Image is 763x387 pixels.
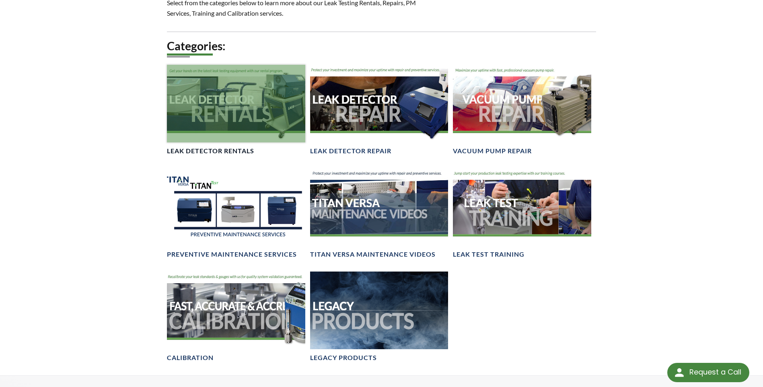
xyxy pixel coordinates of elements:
a: Vacuum Pump Repair headerVacuum Pump Repair [453,65,591,155]
a: TITAN VERSA Maintenance Videos BannerTITAN VERSA Maintenance Videos [310,168,448,259]
a: TITAN VERSA, TITAN TEST Preventative Maintenance Services headerPreventive Maintenance Services [167,168,305,259]
a: Leak Test Training headerLeak Test Training [453,168,591,259]
h4: Leak Test Training [453,250,524,259]
a: Leak Detector Repair headerLeak Detector Repair [310,65,448,155]
img: round button [673,366,686,379]
h4: Leak Detector Rentals [167,147,254,155]
h4: Vacuum Pump Repair [453,147,532,155]
a: Leak Detector Rentals headerLeak Detector Rentals [167,65,305,155]
h4: Leak Detector Repair [310,147,391,155]
div: Request a Call [667,363,749,382]
div: Request a Call [689,363,741,381]
h2: Categories: [167,39,596,54]
a: Legacy Products headerLegacy Products [310,272,448,362]
h4: Legacy Products [310,354,377,362]
h4: TITAN VERSA Maintenance Videos [310,250,436,259]
h4: Calibration [167,354,214,362]
h4: Preventive Maintenance Services [167,250,297,259]
a: Fast, Accurate & Accredited Calibration headerCalibration [167,272,305,362]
